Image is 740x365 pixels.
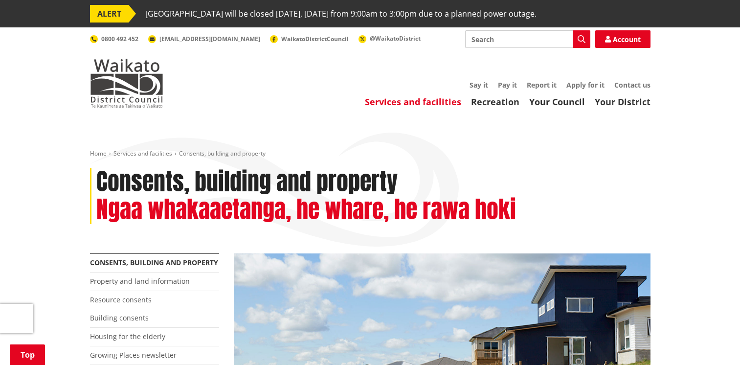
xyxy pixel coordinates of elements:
[465,30,590,48] input: Search input
[281,35,349,43] span: WaikatoDistrictCouncil
[470,80,488,90] a: Say it
[90,35,138,43] a: 0800 492 452
[90,276,190,286] a: Property and land information
[96,196,516,224] h2: Ngaa whakaaetanga, he whare, he rawa hoki
[471,96,519,108] a: Recreation
[90,313,149,322] a: Building consents
[527,80,557,90] a: Report it
[96,168,398,196] h1: Consents, building and property
[101,35,138,43] span: 0800 492 452
[370,34,421,43] span: @WaikatoDistrict
[145,5,537,23] span: [GEOGRAPHIC_DATA] will be closed [DATE], [DATE] from 9:00am to 3:00pm due to a planned power outage.
[270,35,349,43] a: WaikatoDistrictCouncil
[148,35,260,43] a: [EMAIL_ADDRESS][DOMAIN_NAME]
[614,80,650,90] a: Contact us
[90,150,650,158] nav: breadcrumb
[498,80,517,90] a: Pay it
[90,350,177,360] a: Growing Places newsletter
[90,5,129,23] span: ALERT
[90,332,165,341] a: Housing for the elderly
[90,295,152,304] a: Resource consents
[566,80,605,90] a: Apply for it
[10,344,45,365] a: Top
[529,96,585,108] a: Your Council
[595,30,650,48] a: Account
[359,34,421,43] a: @WaikatoDistrict
[90,59,163,108] img: Waikato District Council - Te Kaunihera aa Takiwaa o Waikato
[159,35,260,43] span: [EMAIL_ADDRESS][DOMAIN_NAME]
[113,149,172,158] a: Services and facilities
[595,96,650,108] a: Your District
[365,96,461,108] a: Services and facilities
[90,258,218,267] a: Consents, building and property
[90,149,107,158] a: Home
[179,149,266,158] span: Consents, building and property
